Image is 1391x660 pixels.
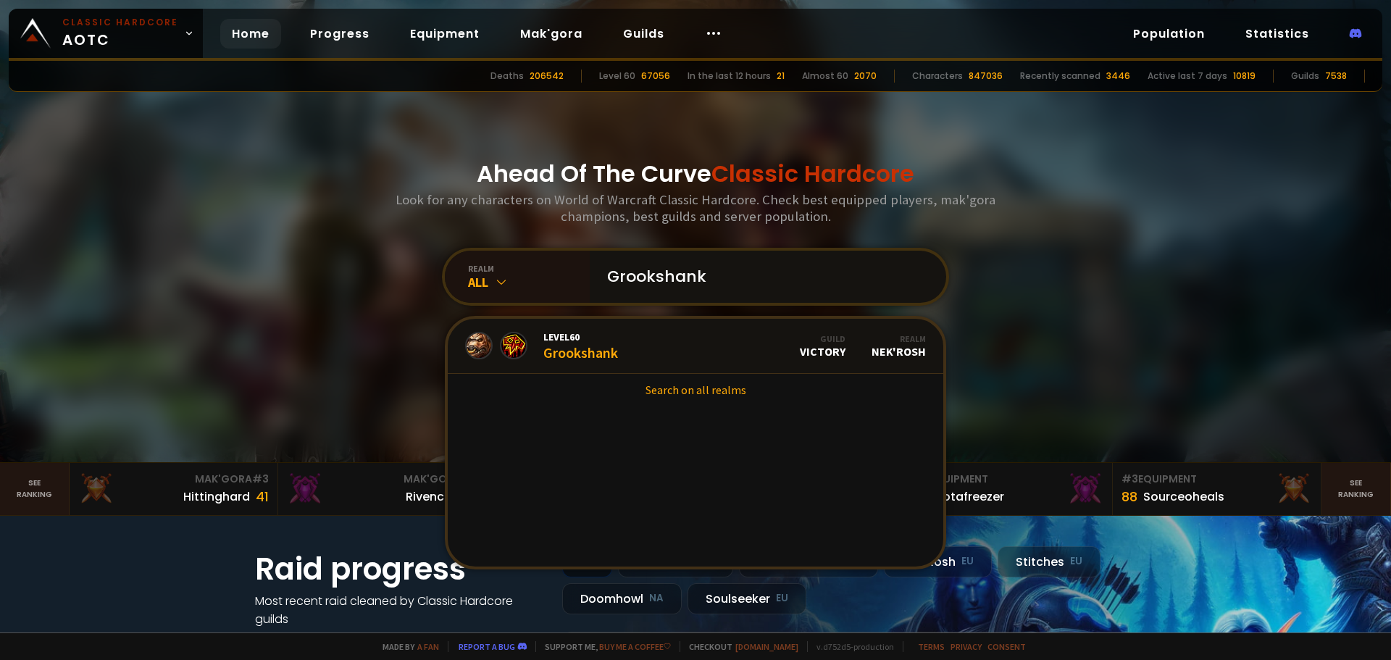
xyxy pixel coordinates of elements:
[1234,19,1321,49] a: Statistics
[1143,488,1224,506] div: Sourceoheals
[872,333,926,344] div: Realm
[1321,463,1391,515] a: Seeranking
[543,330,618,362] div: Grookshank
[62,16,178,29] small: Classic Hardcore
[872,333,926,359] div: Nek'Rosh
[918,641,945,652] a: Terms
[183,488,250,506] div: Hittinghard
[599,641,671,652] a: Buy me a coffee
[468,263,590,274] div: realm
[912,70,963,83] div: Characters
[807,641,894,652] span: v. d752d5 - production
[255,546,545,592] h1: Raid progress
[935,488,1004,506] div: Notafreezer
[530,70,564,83] div: 206542
[969,70,1003,83] div: 847036
[641,70,670,83] div: 67056
[1121,19,1216,49] a: Population
[459,641,515,652] a: Report a bug
[543,330,618,343] span: Level 60
[1020,70,1100,83] div: Recently scanned
[800,333,845,359] div: Victory
[854,70,877,83] div: 2070
[468,274,590,291] div: All
[390,191,1001,225] h3: Look for any characters on World of Warcraft Classic Hardcore. Check best equipped players, mak'g...
[562,583,682,614] div: Doomhowl
[220,19,281,49] a: Home
[777,70,785,83] div: 21
[1325,70,1347,83] div: 7538
[1121,472,1138,486] span: # 3
[800,333,845,344] div: Guild
[62,16,178,51] span: AOTC
[598,251,929,303] input: Search a character...
[951,641,982,652] a: Privacy
[649,591,664,606] small: NA
[998,546,1100,577] div: Stitches
[961,554,974,569] small: EU
[1148,70,1227,83] div: Active last 7 days
[78,472,269,487] div: Mak'Gora
[884,546,992,577] div: Nek'Rosh
[735,641,798,652] a: [DOMAIN_NAME]
[1121,487,1137,506] div: 88
[1233,70,1256,83] div: 10819
[477,156,914,191] h1: Ahead Of The Curve
[255,629,349,646] a: See all progress
[406,488,451,506] div: Rivench
[70,463,278,515] a: Mak'Gora#3Hittinghard41
[417,641,439,652] a: a fan
[599,70,635,83] div: Level 60
[1070,554,1082,569] small: EU
[913,472,1103,487] div: Equipment
[1291,70,1319,83] div: Guilds
[776,591,788,606] small: EU
[1106,70,1130,83] div: 3446
[374,641,439,652] span: Made by
[298,19,381,49] a: Progress
[680,641,798,652] span: Checkout
[535,641,671,652] span: Support me,
[904,463,1113,515] a: #2Equipment88Notafreezer
[287,472,477,487] div: Mak'Gora
[252,472,269,486] span: # 3
[398,19,491,49] a: Equipment
[509,19,594,49] a: Mak'gora
[1121,472,1312,487] div: Equipment
[448,319,943,374] a: Level60GrookshankGuildVictoryRealmNek'Rosh
[256,487,269,506] div: 41
[688,70,771,83] div: In the last 12 hours
[711,157,914,190] span: Classic Hardcore
[987,641,1026,652] a: Consent
[611,19,676,49] a: Guilds
[688,583,806,614] div: Soulseeker
[802,70,848,83] div: Almost 60
[1113,463,1321,515] a: #3Equipment88Sourceoheals
[448,374,943,406] a: Search on all realms
[490,70,524,83] div: Deaths
[278,463,487,515] a: Mak'Gora#2Rivench100
[9,9,203,58] a: Classic HardcoreAOTC
[255,592,545,628] h4: Most recent raid cleaned by Classic Hardcore guilds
